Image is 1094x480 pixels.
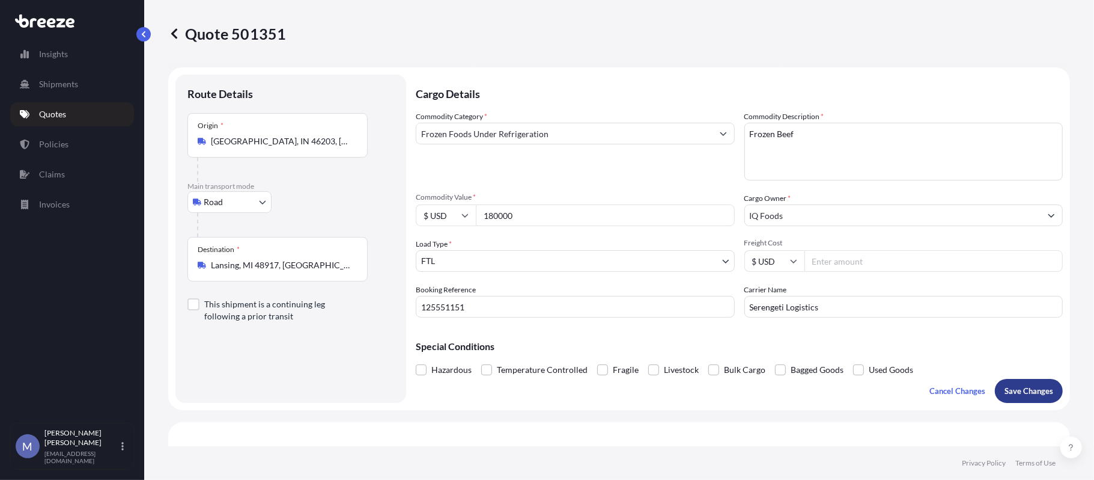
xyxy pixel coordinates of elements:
p: Quote 501351 [168,24,286,43]
p: Cargo Details [416,75,1063,111]
button: Show suggestions [1041,205,1062,226]
div: Destination [198,245,240,254]
input: Your internal reference [416,296,735,318]
div: Origin [198,121,223,131]
p: Cancel Changes [929,385,985,397]
span: M [23,440,33,452]
button: Cancel Changes [920,379,995,403]
a: Quotes [10,102,134,126]
span: FTL [421,255,435,267]
p: Main transport mode [187,182,394,191]
button: Save Changes [995,379,1063,403]
p: [PERSON_NAME] [PERSON_NAME] [44,428,119,448]
input: Type amount [476,205,735,226]
span: Freight Cost [744,238,1063,248]
input: Enter name [744,296,1063,318]
span: Road [204,196,223,208]
span: Temperature Controlled [497,361,588,379]
input: Enter amount [804,250,1063,272]
p: Quotes [39,108,66,120]
input: Destination [211,259,353,271]
span: Load Type [416,238,452,250]
p: Insights [39,48,68,60]
input: Full name [745,205,1041,226]
a: Invoices [10,192,134,217]
a: Claims [10,162,134,186]
label: Booking Reference [416,284,476,296]
a: Terms of Use [1015,458,1056,468]
span: Used Goods [869,361,913,379]
input: Origin [211,135,353,147]
p: Shipments [39,78,78,90]
p: Special Conditions [416,342,1063,351]
textarea: Frozen Beef [744,123,1063,180]
span: Bagged Goods [791,361,843,379]
p: Policies [39,138,68,150]
a: Shipments [10,72,134,96]
button: Select transport [187,191,272,213]
p: [EMAIL_ADDRESS][DOMAIN_NAME] [44,450,119,464]
input: Select a commodity type [416,123,713,144]
p: Claims [39,168,65,180]
p: Route Details [187,87,253,101]
button: Show suggestions [713,123,734,144]
a: Privacy Policy [962,458,1006,468]
span: Hazardous [431,361,472,379]
label: This shipment is a continuing leg following a prior transit [204,298,358,322]
label: Commodity Description [744,111,824,123]
p: Save Changes [1004,385,1053,397]
label: Commodity Category [416,111,487,123]
p: Invoices [39,198,70,211]
label: Cargo Owner [744,192,791,205]
span: Livestock [664,361,699,379]
button: FTL [416,250,735,272]
a: Policies [10,132,134,156]
span: Bulk Cargo [724,361,765,379]
span: Fragile [613,361,639,379]
a: Insights [10,42,134,66]
span: Commodity Value [416,192,735,202]
label: Carrier Name [744,284,787,296]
